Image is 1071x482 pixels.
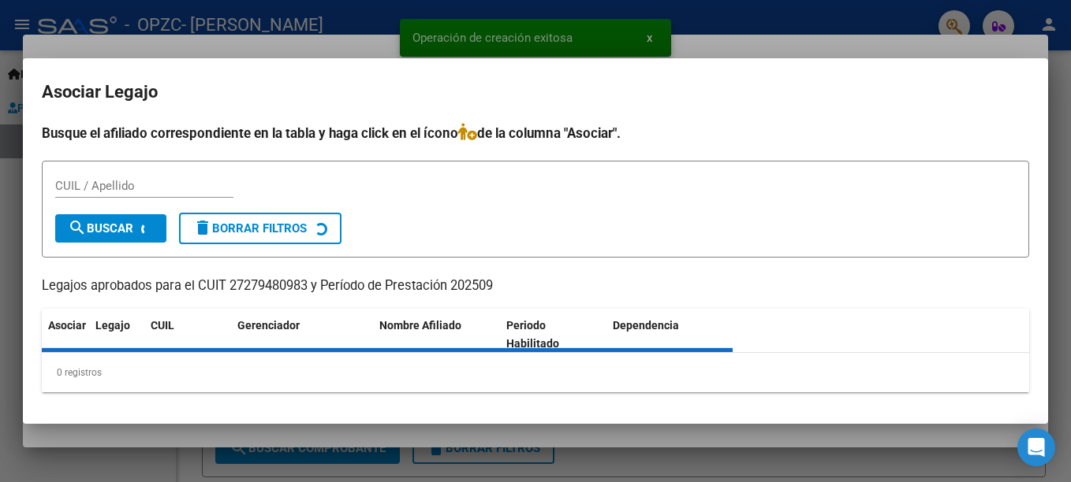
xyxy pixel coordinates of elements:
span: Periodo Habilitado [506,319,559,350]
datatable-header-cell: CUIL [144,309,231,361]
span: Gerenciador [237,319,300,332]
button: Buscar [55,214,166,243]
mat-icon: search [68,218,87,237]
span: Nombre Afiliado [379,319,461,332]
span: Buscar [68,221,133,235]
datatable-header-cell: Asociar [42,309,89,361]
datatable-header-cell: Gerenciador [231,309,373,361]
div: 0 registros [42,353,1029,392]
datatable-header-cell: Periodo Habilitado [500,309,606,361]
h4: Busque el afiliado correspondiente en la tabla y haga click en el ícono de la columna "Asociar". [42,123,1029,143]
datatable-header-cell: Dependencia [606,309,733,361]
button: Borrar Filtros [179,213,341,244]
span: Dependencia [613,319,679,332]
div: Open Intercom Messenger [1017,428,1055,466]
datatable-header-cell: Nombre Afiliado [373,309,500,361]
span: Legajo [95,319,130,332]
datatable-header-cell: Legajo [89,309,144,361]
span: Asociar [48,319,86,332]
span: Borrar Filtros [193,221,307,235]
span: CUIL [151,319,174,332]
p: Legajos aprobados para el CUIT 27279480983 y Período de Prestación 202509 [42,276,1029,296]
h2: Asociar Legajo [42,77,1029,107]
mat-icon: delete [193,218,212,237]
